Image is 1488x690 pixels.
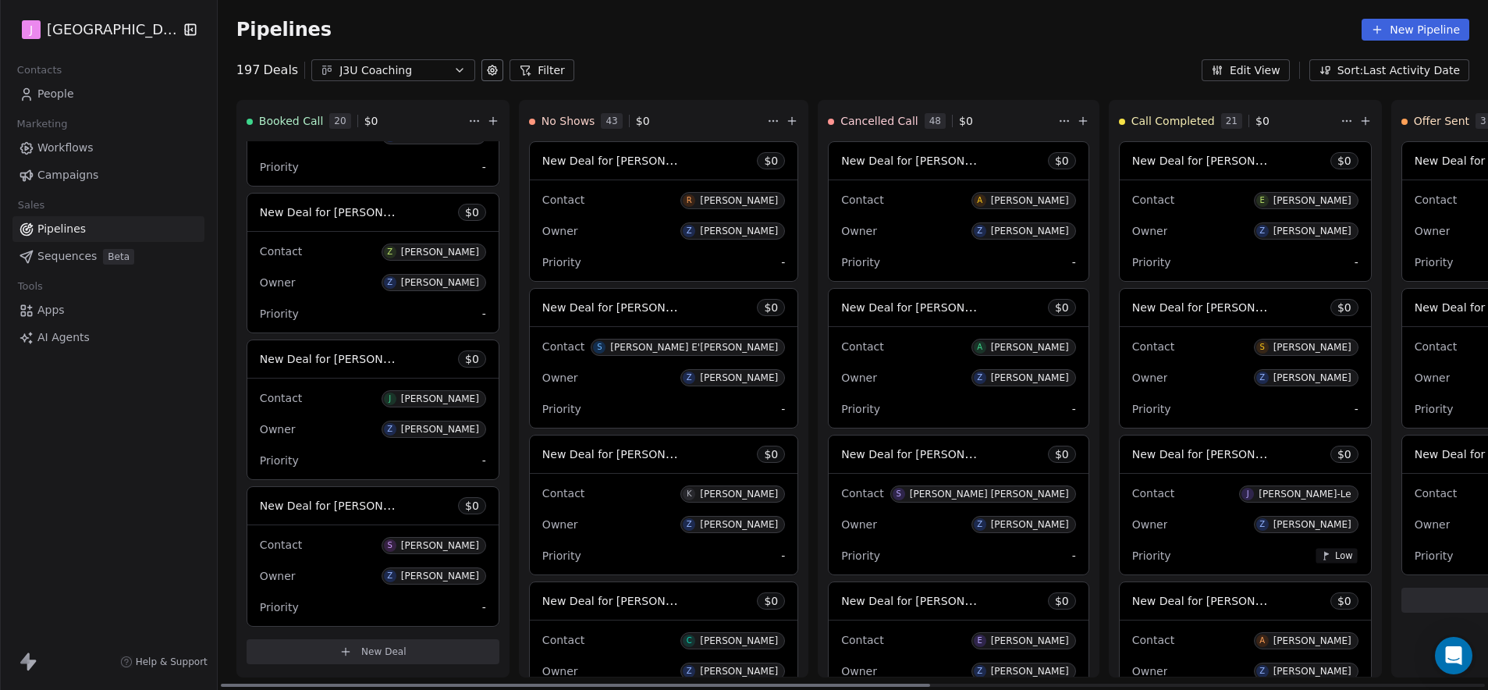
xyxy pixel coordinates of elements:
span: Call Completed [1131,113,1215,129]
span: - [781,254,785,270]
div: [PERSON_NAME] [401,277,479,288]
span: New Deal [361,646,407,658]
span: Owner [542,225,578,237]
span: New Deal for [PERSON_NAME] [PERSON_NAME] [841,446,1100,461]
div: [PERSON_NAME] [991,226,1069,237]
span: Owner [841,225,877,237]
span: Contact [1415,487,1457,500]
span: Contact [841,487,883,500]
div: [PERSON_NAME] [700,635,778,646]
button: J[GEOGRAPHIC_DATA] [19,16,172,43]
div: [PERSON_NAME] [991,195,1069,206]
span: Owner [1132,518,1168,531]
div: New Deal for [PERSON_NAME]$0ContactR[PERSON_NAME]OwnerZ[PERSON_NAME]Priority- [529,141,798,282]
div: [PERSON_NAME] [401,393,479,404]
span: Priority [542,256,581,269]
div: [PERSON_NAME] [401,571,479,582]
div: Booked Call20$0 [247,101,465,141]
div: E [977,635,982,647]
div: New Deal for [PERSON_NAME]$0ContactE[PERSON_NAME]OwnerZ[PERSON_NAME]Priority- [1119,141,1372,282]
span: Contact [1132,634,1174,646]
span: Owner [1132,225,1168,237]
div: [PERSON_NAME] [1273,635,1351,646]
span: Priority [260,454,299,467]
span: Apps [37,302,65,318]
div: Z [387,246,392,258]
span: Priority [1415,403,1454,415]
div: S [1259,341,1264,354]
span: Pipelines [236,19,332,41]
span: - [482,306,486,322]
span: AI Agents [37,329,90,346]
span: 21 [1221,113,1242,129]
span: Contact [542,194,584,206]
a: Campaigns [12,162,204,188]
span: New Deal for [PERSON_NAME] [841,300,1006,315]
span: Contact [1132,487,1174,500]
div: New Deal for [PERSON_NAME]$0ContactS[PERSON_NAME]OwnerZ[PERSON_NAME]Priority- [247,486,499,627]
div: Open Intercom Messenger [1435,637,1472,674]
span: 48 [925,113,946,129]
span: $ 0 [465,498,479,514]
span: Campaigns [37,167,98,183]
span: Contact [841,194,883,206]
div: New Deal for [PERSON_NAME] [PERSON_NAME]$0ContactS[PERSON_NAME] [PERSON_NAME]OwnerZ[PERSON_NAME]P... [828,435,1088,575]
button: New Pipeline [1362,19,1469,41]
div: New Deal for [PERSON_NAME]$0ContactA[PERSON_NAME]OwnerZ[PERSON_NAME]Priority- [828,288,1088,429]
div: A [1259,635,1265,647]
span: Contact [1132,340,1174,353]
div: [PERSON_NAME] [700,666,778,677]
div: New Deal for [PERSON_NAME] E'[PERSON_NAME]$0ContactS[PERSON_NAME] E'[PERSON_NAME]OwnerZ[PERSON_NA... [529,288,798,429]
button: Filter [510,59,574,81]
span: Tools [11,275,49,298]
span: Owner [1132,665,1168,678]
div: Z [387,423,392,436]
div: [PERSON_NAME] [700,195,778,206]
a: Help & Support [120,656,208,668]
span: - [781,401,785,417]
div: [PERSON_NAME] [700,226,778,237]
span: Owner [260,570,296,582]
div: [PERSON_NAME] [700,372,778,383]
div: S [897,488,901,500]
span: Priority [841,550,880,562]
div: New Deal for [PERSON_NAME]$0ContactS[PERSON_NAME]OwnerZ[PERSON_NAME]Priority- [1119,288,1372,429]
span: $ 0 [764,593,778,609]
span: Contact [1415,194,1457,206]
span: Sequences [37,248,97,265]
div: E [1259,194,1264,207]
span: Priority [542,550,581,562]
span: Contact [1132,194,1174,206]
span: - [781,548,785,564]
span: Priority [260,601,299,614]
a: Apps [12,297,204,323]
span: $ 0 [764,446,778,462]
span: Owner [260,276,296,289]
span: Contact [841,340,883,353]
div: Z [1259,518,1265,531]
div: [PERSON_NAME] [1273,342,1351,353]
span: New Deal for [PERSON_NAME] [542,593,707,608]
div: New Deal for [PERSON_NAME]$0ContactA[PERSON_NAME]OwnerZ[PERSON_NAME]Priority- [828,141,1088,282]
a: People [12,81,204,107]
span: Contact [260,539,302,551]
span: Contact [260,245,302,258]
div: [PERSON_NAME] [401,540,479,551]
span: Owner [542,665,578,678]
div: [PERSON_NAME] [1273,372,1351,383]
span: Contact [542,634,584,646]
div: [PERSON_NAME] [991,666,1069,677]
div: [PERSON_NAME] [1273,519,1351,530]
div: Call Completed21$0 [1119,101,1337,141]
a: SequencesBeta [12,244,204,269]
span: J [30,22,33,37]
div: Z [1259,372,1265,384]
span: Contact [841,634,883,646]
div: [PERSON_NAME] [1273,226,1351,237]
div: [PERSON_NAME] [700,489,778,500]
div: [PERSON_NAME] [700,519,778,530]
span: $ 0 [764,153,778,169]
div: Z [1259,225,1265,237]
span: - [482,159,486,175]
span: Priority [841,256,880,269]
